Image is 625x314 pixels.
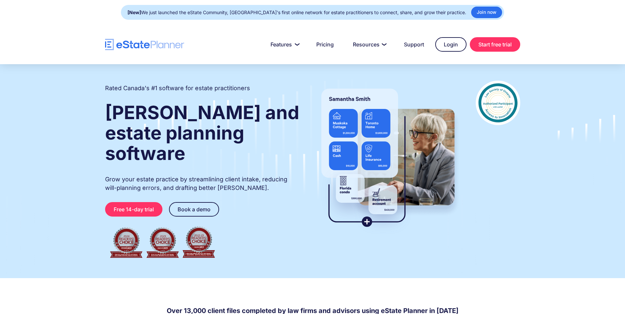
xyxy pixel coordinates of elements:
strong: [PERSON_NAME] and estate planning software [105,101,299,165]
a: Pricing [308,38,342,51]
a: Book a demo [169,202,219,217]
a: Support [396,38,432,51]
a: Join now [471,7,502,18]
a: Resources [345,38,393,51]
a: Free 14-day trial [105,202,162,217]
a: Login [435,37,467,52]
img: estate planner showing wills to their clients, using eState Planner, a leading estate planning so... [313,81,463,235]
h2: Rated Canada's #1 software for estate practitioners [105,84,250,92]
strong: [New] [128,10,141,15]
div: We just launched the eState Community, [GEOGRAPHIC_DATA]'s first online network for estate practi... [128,8,466,17]
p: Grow your estate practice by streamlining client intake, reducing will-planning errors, and draft... [105,175,300,192]
a: Start free trial [470,37,520,52]
a: Features [263,38,305,51]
